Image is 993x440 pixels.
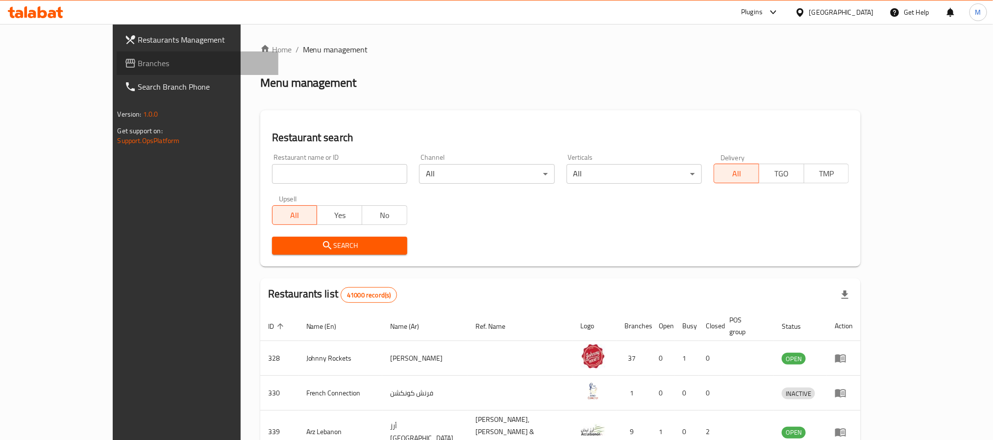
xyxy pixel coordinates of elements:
a: Restaurants Management [117,28,278,51]
th: Busy [675,311,698,341]
th: Logo [573,311,617,341]
span: Status [782,320,814,332]
td: Johnny Rockets [298,341,383,376]
h2: Restaurant search [272,130,849,145]
span: INACTIVE [782,388,815,399]
td: 330 [260,376,298,411]
li: / [296,44,299,55]
td: 0 [675,376,698,411]
button: Yes [317,205,362,225]
a: Search Branch Phone [117,75,278,98]
button: Search [272,237,407,255]
input: Search for restaurant name or ID.. [272,164,407,184]
span: Version: [118,108,142,121]
h2: Restaurants list [268,287,397,303]
label: Upsell [279,196,297,202]
td: 328 [260,341,298,376]
div: Plugins [741,6,763,18]
div: All [567,164,702,184]
span: Ref. Name [475,320,518,332]
span: TMP [808,167,845,181]
th: Branches [617,311,651,341]
div: Export file [833,283,857,307]
span: ID [268,320,287,332]
span: Menu management [303,44,368,55]
div: All [419,164,554,184]
div: OPEN [782,427,806,439]
span: All [718,167,755,181]
td: 0 [651,341,675,376]
td: [PERSON_NAME] [382,341,468,376]
th: Action [827,311,861,341]
span: All [276,208,314,222]
td: 37 [617,341,651,376]
td: 0 [698,341,722,376]
button: All [272,205,318,225]
button: TGO [759,164,804,183]
span: Yes [321,208,358,222]
nav: breadcrumb [260,44,861,55]
div: Menu [835,352,853,364]
img: French Connection [581,379,605,403]
span: M [975,7,981,18]
button: TMP [804,164,849,183]
span: Restaurants Management [138,34,271,46]
span: Branches [138,57,271,69]
img: Johnny Rockets [581,344,605,368]
td: 1 [617,376,651,411]
button: No [362,205,407,225]
span: No [366,208,403,222]
td: 1 [675,341,698,376]
span: Search [280,240,399,252]
td: 0 [651,376,675,411]
span: 1.0.0 [143,108,158,121]
th: Closed [698,311,722,341]
span: 41000 record(s) [341,291,397,300]
div: Menu [835,387,853,399]
span: Get support on: [118,124,163,137]
span: OPEN [782,427,806,438]
span: Search Branch Phone [138,81,271,93]
button: All [714,164,759,183]
h2: Menu management [260,75,357,91]
td: فرنش كونكشن [382,376,468,411]
a: Branches [117,51,278,75]
span: OPEN [782,353,806,365]
th: Open [651,311,675,341]
div: [GEOGRAPHIC_DATA] [809,7,874,18]
span: POS group [730,314,763,338]
a: Support.OpsPlatform [118,134,180,147]
span: TGO [763,167,800,181]
td: French Connection [298,376,383,411]
td: 0 [698,376,722,411]
label: Delivery [720,154,745,161]
span: Name (En) [306,320,349,332]
div: Menu [835,426,853,438]
span: Name (Ar) [390,320,432,332]
div: Total records count [341,287,397,303]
